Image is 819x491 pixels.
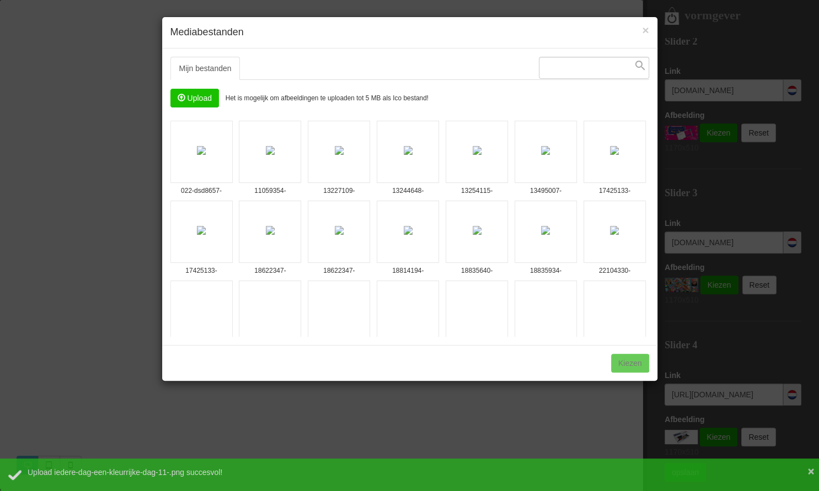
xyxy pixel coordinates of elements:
[266,226,275,235] img: shopconnector.aspx
[473,146,481,155] img: shopconnector.aspx
[377,266,438,277] span: 18814194-2008325302732323-4653051171204632380-n.jpg
[226,94,429,101] small: Het is mogelijk om afbeeldingen te uploaden tot 5 MB als Ico bestand!
[171,186,232,197] span: 022-dsd8657-opening-noordring-10x15.jpg
[170,89,219,107] span: Upload
[197,226,206,235] img: shopconnector.aspx
[446,186,507,197] span: 13254115-1810684452496410-7595252222440235260-n.jpg
[335,146,344,155] img: shopconnector.aspx
[541,146,550,155] img: shopconnector.aspx
[197,146,206,155] img: shopconnector.aspx
[642,24,649,36] button: Close
[446,266,507,277] span: 18835640-2008325506065636-8402967237511659838-n.jpg
[308,186,370,197] span: 13227109-1810684402496415-2253748120941153630-n.jpg
[170,57,240,80] a: Mijn bestanden
[584,186,645,197] span: 17425133-2040876992805864-8204266179764951502-n-1.jpg
[266,146,275,155] img: shopconnector.aspx
[807,463,814,479] button: ×
[239,186,301,197] span: 11059354-1743033349256898-9215232579073932285-n.jpg
[404,226,413,235] img: shopconnector.aspx
[171,266,232,277] span: 17425133-2040876992805864-8204266179764951502-n.jpg
[584,266,645,277] span: 22104330-1955971128014894-528644978306052853-o-1-.jpg
[610,146,619,155] img: shopconnector.aspx
[610,226,619,235] img: shopconnector.aspx
[170,25,649,40] h4: Mediabestanden
[473,226,481,235] img: shopconnector.aspx
[28,467,811,478] div: Upload iedere-dag-een-kleurrijke-dag-11-.png succesvol!
[515,266,576,277] span: 18835934-2008325306065656-2485342189131252937-n.jpg
[335,226,344,235] img: shopconnector.aspx
[239,266,301,277] span: 18622347-2078286045731625-6653357351236307053-n-1.jpg
[515,186,576,197] span: 13495007-1042398315838097-7527968557678148444-n.jpg
[308,266,370,277] span: 18622347-2078286045731625-6653357351236307053-n.jpg
[377,186,438,197] span: 13244648-1810809269150595-425046607938365357-n.jpg
[642,24,649,36] span: ×
[541,226,550,235] img: shopconnector.aspx
[404,146,413,155] img: shopconnector.aspx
